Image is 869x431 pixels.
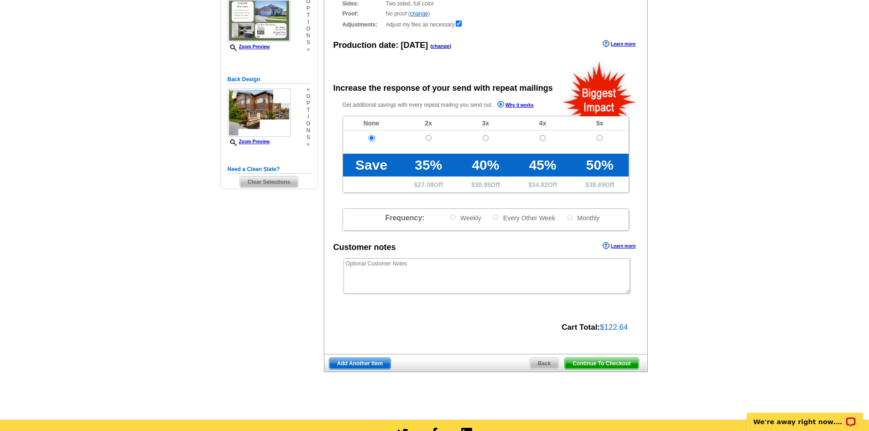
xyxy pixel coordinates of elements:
td: 35% [400,154,457,177]
span: $122.64 [600,323,628,332]
img: small-thumb.jpg [228,88,291,137]
a: Zoom Preview [228,139,270,144]
span: t [306,107,310,114]
span: t [306,12,310,19]
td: 45% [514,154,571,177]
p: Get additional savings with every repeat mailing you send out. [343,100,553,110]
span: 30.95 [475,181,491,188]
div: Production date: [333,39,452,52]
span: Add Another Item [329,358,390,369]
strong: Proof: [343,10,383,18]
span: Clear Selections [240,177,298,187]
td: $ Off [400,177,457,192]
td: 4x [514,116,571,130]
td: $ Off [457,177,514,192]
td: 50% [571,154,628,177]
a: Why it works [497,101,534,110]
span: i [306,19,310,26]
span: » [306,86,310,93]
div: Increase the response of your send with repeat mailings [333,82,553,94]
span: [DATE] [401,41,428,50]
span: Back [530,358,559,369]
label: Weekly [449,213,481,222]
span: s [306,134,310,141]
span: » [306,141,310,148]
td: Save [343,154,400,177]
span: ( ) [430,43,451,49]
span: i [306,114,310,120]
strong: Cart Total: [562,323,600,332]
span: » [306,46,310,53]
div: Adjust my files as necessary [343,20,629,29]
a: change [410,10,428,17]
input: Monthly [567,214,573,220]
span: s [306,39,310,46]
span: o [306,120,310,127]
label: Monthly [566,213,600,222]
label: Every Other Week [492,213,555,222]
div: No proof ( ) [343,10,629,18]
div: Customer notes [333,241,396,254]
span: p [306,5,310,12]
iframe: LiveChat chat widget [741,402,869,431]
td: $ Off [571,177,628,192]
span: n [306,127,310,134]
td: None [343,116,400,130]
strong: Adjustments: [343,21,383,29]
input: Every Other Week [493,214,499,220]
td: 5x [571,116,628,130]
span: 27.08 [418,181,434,188]
h5: Need a Clean Slate? [228,165,311,174]
span: n [306,32,310,39]
a: change [432,43,450,49]
a: Learn more [603,242,635,249]
span: o [306,26,310,32]
img: biggestImpact.png [562,60,637,116]
span: Continue To Checkout [565,358,638,369]
input: Weekly [450,214,456,220]
span: 34.82 [532,181,548,188]
a: Zoom Preview [228,44,270,49]
a: Add Another Item [329,358,391,369]
span: p [306,100,310,107]
td: 3x [457,116,514,130]
td: 2x [400,116,457,130]
a: Learn more [603,40,635,47]
td: $ Off [514,177,571,192]
a: Back [530,358,559,369]
h5: Back Design [228,75,311,84]
span: Frequency: [385,214,424,222]
span: o [306,93,310,100]
span: 38.69 [589,181,605,188]
td: 40% [457,154,514,177]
